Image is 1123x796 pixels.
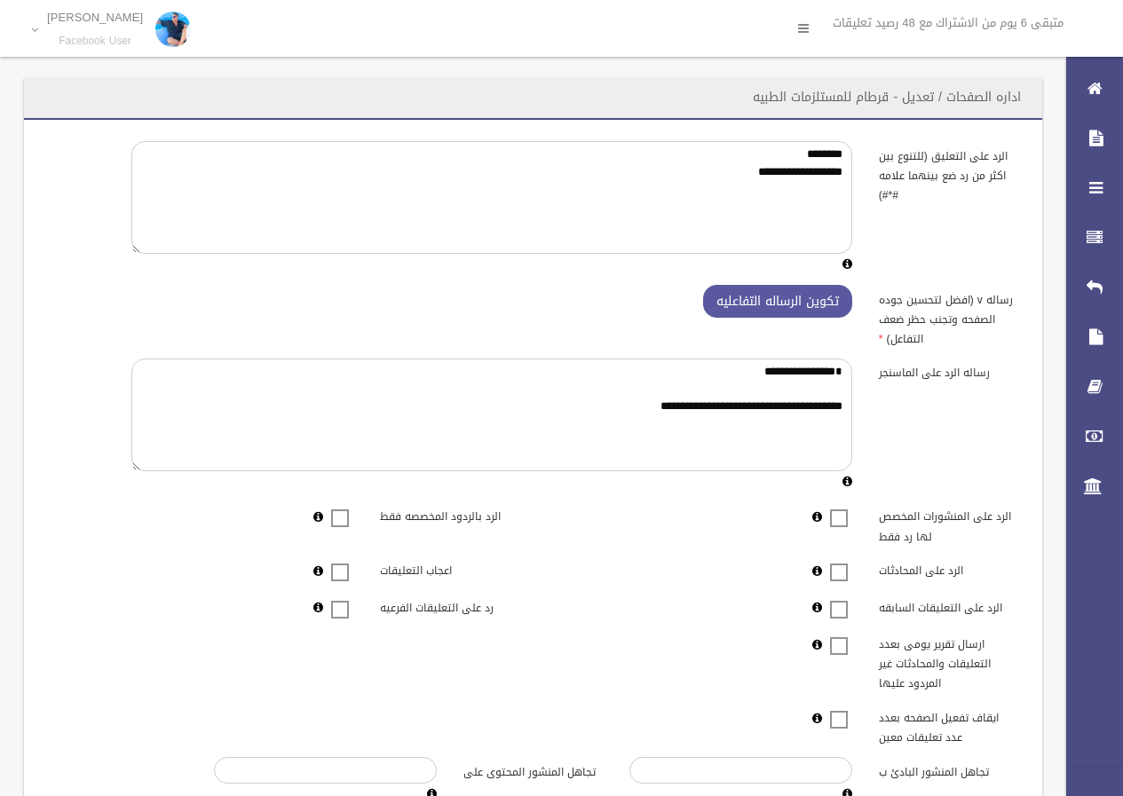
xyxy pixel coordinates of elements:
[866,141,1032,205] label: الرد على التعليق (للتنوع بين اكثر من رد ضع بينهما علامه #*#)
[866,502,1032,547] label: الرد على المنشورات المخصص لها رد فقط
[703,285,852,318] button: تكوين الرساله التفاعليه
[866,593,1032,618] label: الرد على التعليقات السابقه
[367,593,533,618] label: رد على التعليقات الفرعيه
[47,35,143,48] small: Facebook User
[866,359,1032,383] label: رساله الرد على الماسنجر
[866,556,1032,581] label: الرد على المحادثات
[866,285,1032,349] label: رساله v (افضل لتحسين جوده الصفحه وتجنب حظر ضعف التفاعل)
[866,704,1032,748] label: ايقاف تفعيل الصفحه بعدد عدد تعليقات معين
[866,757,1032,782] label: تجاهل المنشور البادئ ب
[367,556,533,581] label: اعجاب التعليقات
[866,630,1032,694] label: ارسال تقرير يومى بعدد التعليقات والمحادثات غير المردود عليها
[47,11,143,24] p: [PERSON_NAME]
[450,757,616,782] label: تجاهل المنشور المحتوى على
[367,502,533,527] label: الرد بالردود المخصصه فقط
[732,80,1042,114] header: اداره الصفحات / تعديل - قرطام للمستلزمات الطبيه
